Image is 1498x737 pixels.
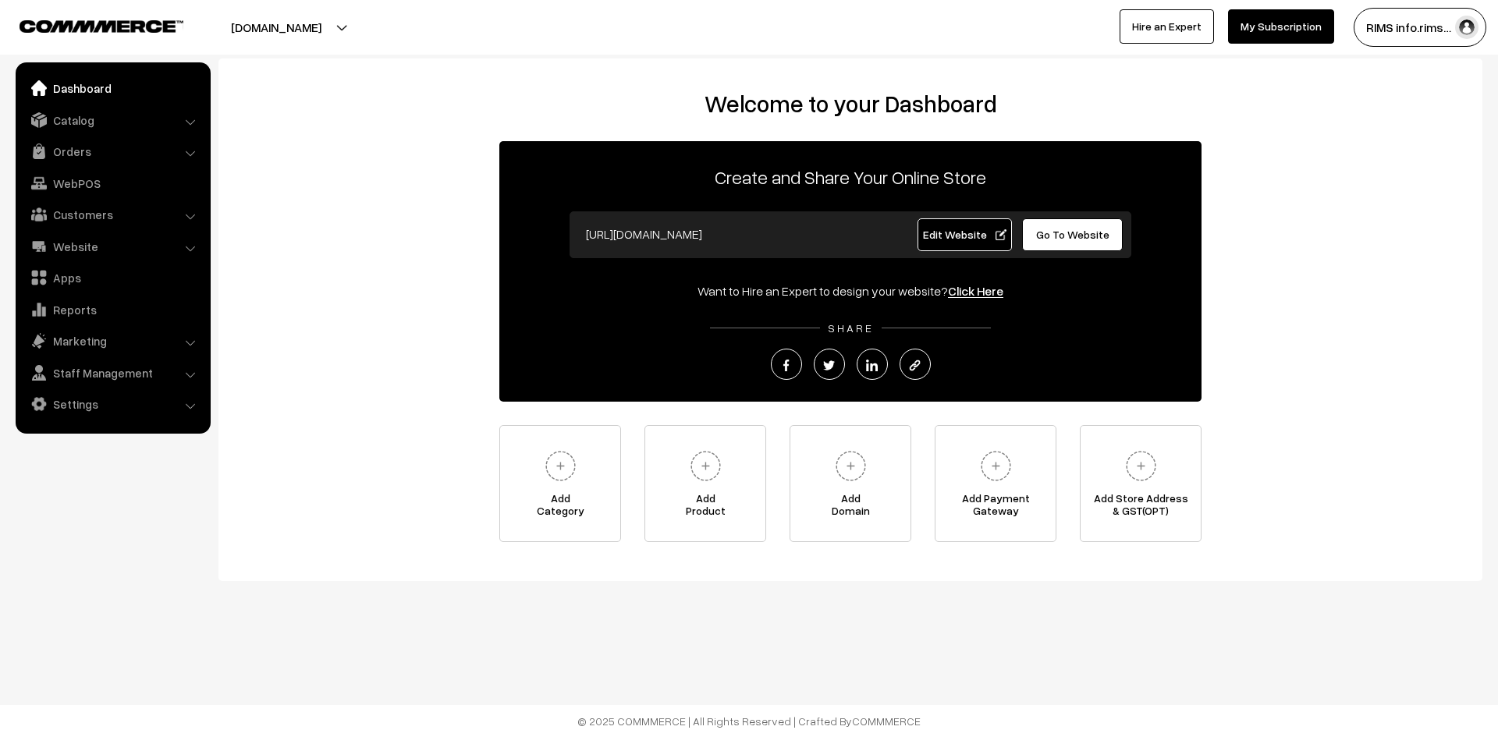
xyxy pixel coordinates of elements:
a: My Subscription [1228,9,1334,44]
span: Add Category [500,492,620,523]
a: Website [20,232,205,260]
h2: Welcome to your Dashboard [234,90,1467,118]
a: Add PaymentGateway [935,425,1056,542]
a: Click Here [948,283,1003,299]
button: [DOMAIN_NAME] [176,8,376,47]
span: Add Store Address & GST(OPT) [1081,492,1201,523]
a: COMMMERCE [852,714,921,728]
a: AddCategory [499,425,621,542]
a: Hire an Expert [1120,9,1214,44]
img: plus.svg [1120,445,1163,487]
a: Orders [20,137,205,165]
a: Reports [20,296,205,324]
a: Go To Website [1022,218,1123,251]
a: Apps [20,264,205,292]
a: WebPOS [20,169,205,197]
span: Add Product [645,492,765,523]
a: Add Store Address& GST(OPT) [1080,425,1202,542]
img: plus.svg [974,445,1017,487]
span: SHARE [820,321,882,335]
span: Add Payment Gateway [935,492,1056,523]
span: Add Domain [790,492,911,523]
div: Want to Hire an Expert to design your website? [499,282,1202,300]
a: Customers [20,200,205,229]
a: AddProduct [644,425,766,542]
a: COMMMERCE [20,16,156,34]
a: AddDomain [790,425,911,542]
span: Go To Website [1036,228,1109,241]
a: Settings [20,390,205,418]
a: Catalog [20,106,205,134]
img: COMMMERCE [20,20,183,32]
a: Edit Website [918,218,1013,251]
p: Create and Share Your Online Store [499,163,1202,191]
a: Dashboard [20,74,205,102]
span: Edit Website [923,228,1006,241]
button: RIMS info.rims… [1354,8,1486,47]
img: plus.svg [829,445,872,487]
a: Staff Management [20,359,205,387]
a: Marketing [20,327,205,355]
img: plus.svg [684,445,727,487]
img: user [1455,16,1478,39]
img: plus.svg [539,445,582,487]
